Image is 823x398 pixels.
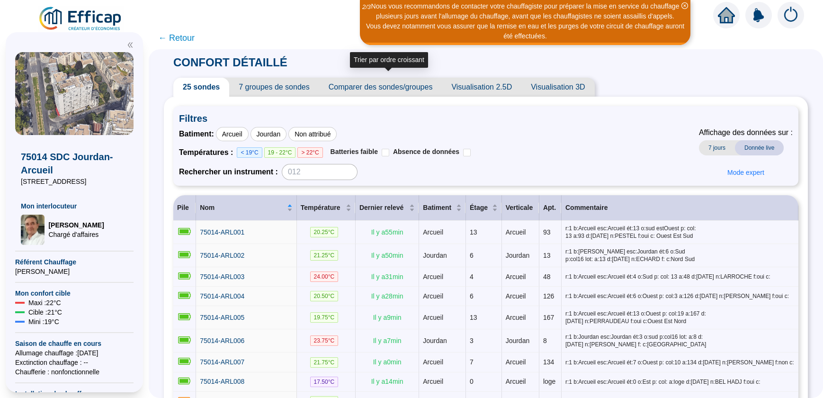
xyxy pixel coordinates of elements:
[229,78,319,97] span: 7 groupes de sondes
[200,314,244,321] span: 75014-ARL005
[200,227,244,237] a: 75014-ARL001
[565,310,795,325] span: r:1 b:Arcueil esc:Arcueil ét:13 o:Ouest p: col:19 a:167 d:[DATE] n:PERRAUDEAU f:oui c:Ouest Est Nord
[470,292,474,300] span: 6
[718,7,735,24] span: home
[373,337,402,344] span: Il y a 7 min
[200,378,244,385] span: 75014-ARL008
[470,358,474,366] span: 7
[506,273,526,280] span: Arcueil
[301,203,344,213] span: Température
[361,21,689,41] div: Vous devez notamment vous assurer que la remise en eau et les purges de votre circuit de chauffag...
[179,147,237,158] span: Températures :
[423,314,443,321] span: Arcueil
[250,127,287,141] div: Jourdan
[288,127,337,141] div: Non attribué
[196,195,297,221] th: Nom
[565,333,795,348] span: r:1 b:Jourdan esc:Jourdan ét:3 o:sud p:col16 lot: a:8 d:[DATE] n:[PERSON_NAME] f: c:[GEOGRAPHIC_D...
[371,228,403,236] span: Il y a 55 min
[565,273,795,280] span: r:1 b:Arcueil esc:Arcueil ét:4 o:Sud p: col: 13 a:48 d:[DATE] n:LARROCHE f:oui c:
[699,140,735,155] span: 7 jours
[371,273,403,280] span: Il y a 31 min
[506,252,530,259] span: Jourdan
[720,165,772,180] button: Mode expert
[15,289,134,298] span: Mon confort cible
[200,336,244,346] a: 75014-ARL006
[15,348,134,358] span: Allumage chauffage : [DATE]
[371,378,403,385] span: Il y a 14 min
[310,227,339,237] span: 20.25 °C
[727,168,764,178] span: Mode expert
[423,292,443,300] span: Arcueil
[200,377,244,387] a: 75014-ARL008
[543,378,555,385] span: loge
[423,378,443,385] span: Arcueil
[200,203,285,213] span: Nom
[361,1,689,21] div: Nous vous recommandons de contacter votre chauffagiste pour préparer la mise en service du chauff...
[371,252,403,259] span: Il y a 50 min
[565,225,795,240] span: r:1 b:Arcueil esc:Arcueil ét:13 o:sud estOuest p: col: 13 a:93 d:[DATE] n:PESTEL f:oui c: Ouest E...
[735,140,784,155] span: Donnée live
[470,203,490,213] span: Étage
[200,272,244,282] a: 75014-ARL003
[745,2,772,28] img: alerts
[565,359,795,366] span: r:1 b:Arcueil esc:Arcueil ét:7 o:Ouest p: col:10 a:134 d:[DATE] n:[PERSON_NAME] f:non c:
[310,250,339,261] span: 21.25 °C
[470,273,474,280] span: 4
[200,251,244,261] a: 75014-ARL002
[179,166,278,178] span: Rechercher un instrument :
[310,291,339,301] span: 20.50 °C
[310,271,339,282] span: 24.00 °C
[543,358,554,366] span: 134
[470,252,474,259] span: 6
[373,314,402,321] span: Il y a 9 min
[15,267,134,276] span: [PERSON_NAME]
[543,228,551,236] span: 93
[543,314,554,321] span: 167
[200,357,244,367] a: 75014-ARL007
[28,308,62,317] span: Cible : 21 °C
[778,2,804,28] img: alerts
[442,78,521,97] span: Visualisation 2.5D
[48,220,104,230] span: [PERSON_NAME]
[200,291,244,301] a: 75014-ARL004
[521,78,594,97] span: Visualisation 3D
[177,204,189,211] span: Pile
[423,203,454,213] span: Batiment
[28,298,61,308] span: Maxi : 22 °C
[350,52,428,68] div: Trier par ordre croissant
[543,273,551,280] span: 48
[362,3,371,10] i: 2 / 3
[466,195,502,221] th: Étage
[282,164,358,180] input: 012
[423,273,443,280] span: Arcueil
[699,127,793,138] span: Affichage des données sur :
[15,257,134,267] span: Référent Chauffage
[15,358,134,367] span: Exctinction chauffage : --
[331,148,378,155] span: Batteries faible
[565,292,795,300] span: r:1 b:Arcueil esc:Arcueil ét:6 o:Ouest p: col:3 a:126 d:[DATE] n:[PERSON_NAME] f:oui c:
[216,127,249,141] div: Arcueil
[565,248,795,263] span: r:1 b:[PERSON_NAME] esc:Jourdan ét:6 o:Sud p:col16 lot: a:13 d:[DATE] n:ECHARD f: c:Nord Sud
[15,339,134,348] span: Saison de chauffe en cours
[200,358,244,366] span: 75014-ARL007
[164,56,297,69] span: CONFORT DÉTAILLÉ
[21,177,128,186] span: [STREET_ADDRESS]
[681,2,688,9] span: close-circle
[506,228,526,236] span: Arcueil
[38,6,124,32] img: efficap energie logo
[179,128,214,140] span: Batiment :
[200,252,244,259] span: 75014-ARL002
[200,292,244,300] span: 75014-ARL004
[543,292,554,300] span: 126
[423,358,443,366] span: Arcueil
[562,195,798,221] th: Commentaire
[423,252,447,259] span: Jourdan
[264,147,296,158] span: 19 - 22°C
[200,313,244,323] a: 75014-ARL005
[359,203,407,213] span: Dernier relevé
[423,228,443,236] span: Arcueil
[502,195,539,221] th: Verticale
[319,78,442,97] span: Comparer des sondes/groupes
[393,148,459,155] span: Absence de données
[297,147,322,158] span: > 22°C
